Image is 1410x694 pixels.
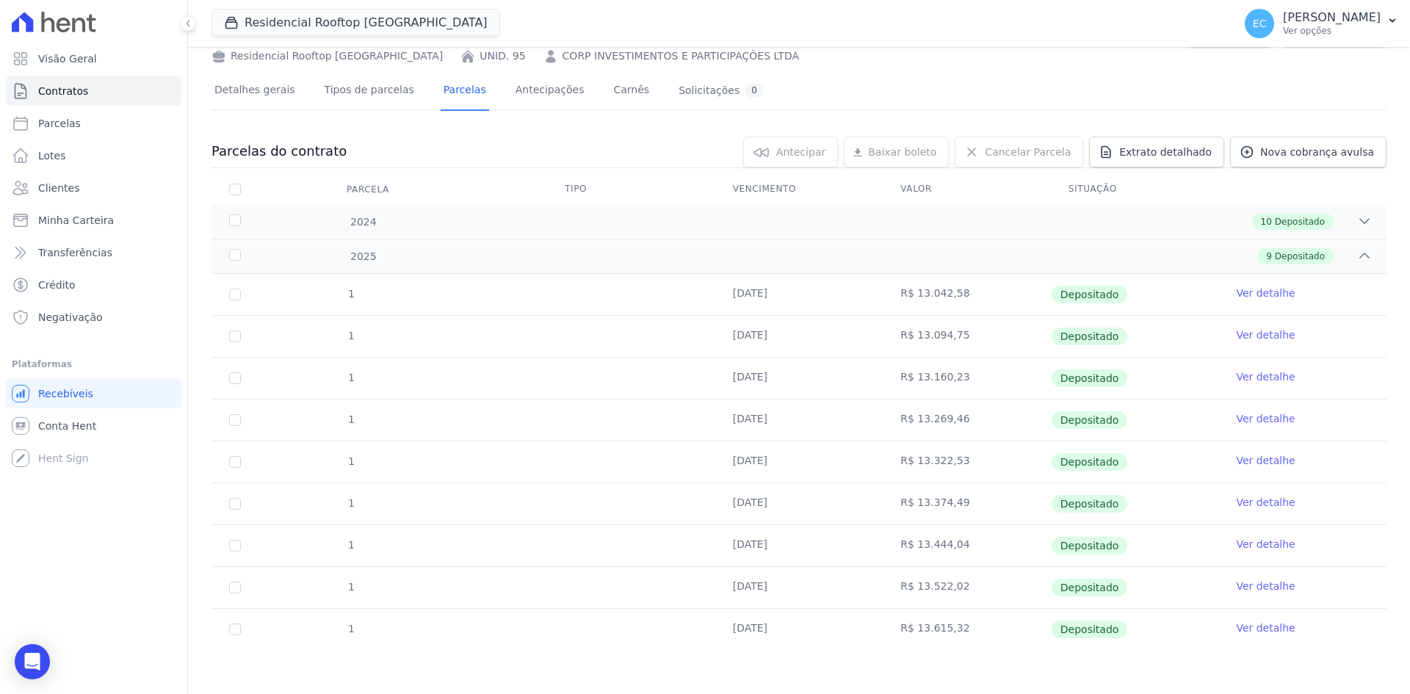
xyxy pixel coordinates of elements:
td: R$ 13.322,53 [883,441,1051,482]
a: Nova cobrança avulsa [1230,137,1386,167]
a: Ver detalhe [1236,621,1295,635]
div: Residencial Rooftop [GEOGRAPHIC_DATA] [211,48,443,64]
span: Recebíveis [38,386,93,401]
td: R$ 13.374,49 [883,483,1051,524]
span: Depositado [1275,250,1325,263]
div: Solicitações [679,84,763,98]
div: 0 [745,84,763,98]
span: Depositado [1052,411,1128,429]
span: Crédito [38,278,76,292]
span: 1 [347,539,355,551]
a: Lotes [6,141,181,170]
th: Tipo [547,174,715,205]
td: [DATE] [715,400,883,441]
span: EC [1253,18,1267,29]
td: R$ 13.094,75 [883,316,1051,357]
span: Nova cobrança avulsa [1260,145,1374,159]
a: Crédito [6,270,181,300]
span: 9 [1266,250,1272,263]
a: Negativação [6,303,181,332]
td: R$ 13.042,58 [883,274,1051,315]
td: [DATE] [715,274,883,315]
td: R$ 13.444,04 [883,525,1051,566]
span: Depositado [1052,537,1128,554]
td: [DATE] [715,483,883,524]
span: 10 [1261,215,1272,228]
a: Ver detalhe [1236,537,1295,552]
button: EC [PERSON_NAME] Ver opções [1233,3,1410,44]
a: Antecipações [513,72,587,111]
a: Ver detalhe [1236,579,1295,593]
input: Só é possível selecionar pagamentos em aberto [229,540,241,552]
span: Depositado [1052,579,1128,596]
div: Parcela [329,175,407,204]
span: Depositado [1052,621,1128,638]
a: Ver detalhe [1236,495,1295,510]
td: R$ 13.160,23 [883,358,1051,399]
td: [DATE] [715,525,883,566]
td: R$ 13.615,32 [883,609,1051,650]
span: 1 [347,288,355,300]
input: Só é possível selecionar pagamentos em aberto [229,289,241,300]
span: Conta Hent [38,419,96,433]
span: Lotes [38,148,66,163]
a: Parcelas [441,72,489,111]
span: Depositado [1052,369,1128,387]
a: Detalhes gerais [211,72,298,111]
a: Carnês [610,72,652,111]
span: Parcelas [38,116,81,131]
input: Só é possível selecionar pagamentos em aberto [229,372,241,384]
a: Clientes [6,173,181,203]
a: UNID. 95 [480,48,525,64]
a: Ver detalhe [1236,453,1295,468]
span: 1 [347,455,355,467]
span: 1 [347,497,355,509]
span: Depositado [1052,328,1128,345]
a: Ver detalhe [1236,411,1295,426]
span: Depositado [1052,453,1128,471]
td: [DATE] [715,441,883,482]
a: Tipos de parcelas [322,72,417,111]
td: [DATE] [715,609,883,650]
a: Conta Hent [6,411,181,441]
td: [DATE] [715,358,883,399]
td: [DATE] [715,567,883,608]
span: Transferências [38,245,112,260]
th: Situação [1051,174,1219,205]
span: Depositado [1052,286,1128,303]
a: Contratos [6,76,181,106]
a: Transferências [6,238,181,267]
div: Open Intercom Messenger [15,644,50,679]
a: Ver detalhe [1236,369,1295,384]
input: Só é possível selecionar pagamentos em aberto [229,498,241,510]
a: Parcelas [6,109,181,138]
input: Só é possível selecionar pagamentos em aberto [229,414,241,426]
span: Clientes [38,181,79,195]
p: [PERSON_NAME] [1283,10,1381,25]
div: Plataformas [12,355,176,373]
button: Residencial Rooftop [GEOGRAPHIC_DATA] [211,9,500,37]
input: Só é possível selecionar pagamentos em aberto [229,623,241,635]
p: Ver opções [1283,25,1381,37]
th: Valor [883,174,1051,205]
a: CORP INVESTIMENTOS E PARTICIPAÇÕES LTDA [563,48,799,64]
h3: Parcelas do contrato [211,142,347,160]
span: 1 [347,623,355,635]
input: Só é possível selecionar pagamentos em aberto [229,456,241,468]
span: Visão Geral [38,51,97,66]
td: R$ 13.522,02 [883,567,1051,608]
span: Negativação [38,310,103,325]
a: Extrato detalhado [1089,137,1224,167]
span: 1 [347,330,355,341]
span: 1 [347,413,355,425]
a: Solicitações0 [676,72,766,111]
span: Extrato detalhado [1119,145,1212,159]
a: Ver detalhe [1236,286,1295,300]
span: 1 [347,581,355,593]
span: Depositado [1275,215,1325,228]
span: Depositado [1052,495,1128,513]
span: Minha Carteira [38,213,114,228]
a: Minha Carteira [6,206,181,235]
a: Visão Geral [6,44,181,73]
th: Vencimento [715,174,883,205]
